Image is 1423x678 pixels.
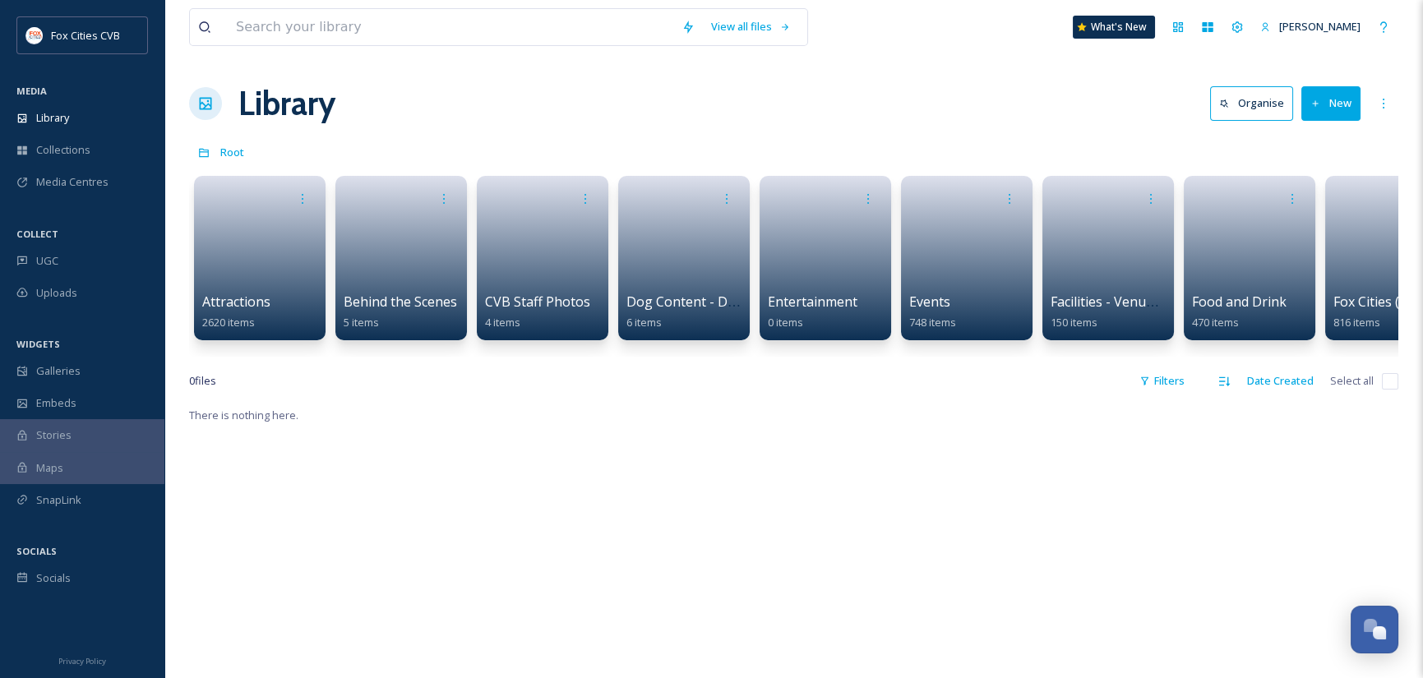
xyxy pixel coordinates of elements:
[36,395,76,411] span: Embeds
[1051,294,1269,330] a: Facilities - Venues - Meeting Spaces150 items
[1279,19,1361,34] span: [PERSON_NAME]
[220,145,244,159] span: Root
[1131,365,1193,397] div: Filters
[344,294,457,330] a: Behind the Scenes5 items
[202,294,270,330] a: Attractions2620 items
[768,293,857,311] span: Entertainment
[36,174,109,190] span: Media Centres
[26,27,43,44] img: images.png
[220,142,244,162] a: Root
[1351,606,1398,653] button: Open Chat
[16,228,58,240] span: COLLECT
[1239,365,1322,397] div: Date Created
[36,427,72,443] span: Stories
[36,253,58,269] span: UGC
[485,294,590,330] a: CVB Staff Photos4 items
[626,293,796,311] span: Dog Content - Dog Friendly
[36,460,63,476] span: Maps
[626,315,662,330] span: 6 items
[768,315,803,330] span: 0 items
[1252,11,1369,43] a: [PERSON_NAME]
[1051,315,1097,330] span: 150 items
[36,285,77,301] span: Uploads
[1301,86,1361,120] button: New
[909,293,950,311] span: Events
[485,315,520,330] span: 4 items
[344,293,457,311] span: Behind the Scenes
[202,315,255,330] span: 2620 items
[36,363,81,379] span: Galleries
[344,315,379,330] span: 5 items
[238,79,335,128] a: Library
[36,142,90,158] span: Collections
[909,294,956,330] a: Events748 items
[1330,373,1374,389] span: Select all
[36,492,81,508] span: SnapLink
[485,293,590,311] span: CVB Staff Photos
[202,293,270,311] span: Attractions
[58,656,106,666] span: Privacy Policy
[1333,315,1380,330] span: 816 items
[909,315,956,330] span: 748 items
[626,294,796,330] a: Dog Content - Dog Friendly6 items
[228,9,673,45] input: Search your library
[16,545,57,557] span: SOCIALS
[36,570,71,586] span: Socials
[1192,294,1287,330] a: Food and Drink470 items
[1051,293,1269,311] span: Facilities - Venues - Meeting Spaces
[16,338,60,350] span: WIDGETS
[51,28,120,43] span: Fox Cities CVB
[1192,293,1287,311] span: Food and Drink
[16,85,47,97] span: MEDIA
[58,650,106,670] a: Privacy Policy
[1073,16,1155,39] a: What's New
[1210,86,1293,120] button: Organise
[768,294,857,330] a: Entertainment0 items
[703,11,799,43] a: View all files
[1192,315,1239,330] span: 470 items
[189,408,298,422] span: There is nothing here.
[36,110,69,126] span: Library
[189,373,216,389] span: 0 file s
